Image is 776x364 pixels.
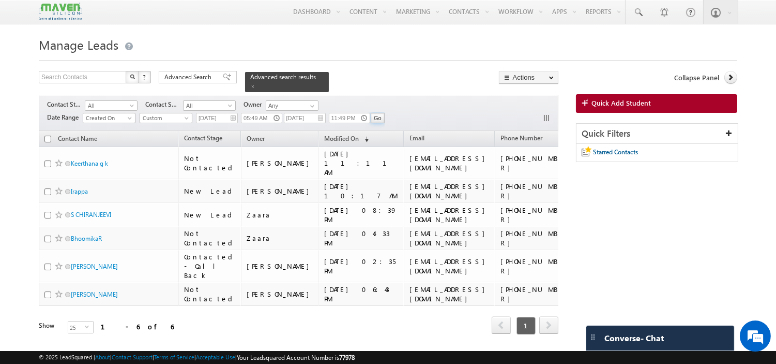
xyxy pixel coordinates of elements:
[85,324,93,329] span: select
[409,134,424,142] span: Email
[539,316,558,334] span: next
[409,206,490,224] div: [EMAIL_ADDRESS][DOMAIN_NAME]
[71,159,108,167] a: Keerthana g k
[47,100,85,109] span: Contact Stage
[324,149,399,177] div: [DATE] 11:11 AM
[516,317,536,334] span: 1
[247,135,265,142] span: Owner
[360,135,369,143] span: (sorted descending)
[500,285,568,303] div: [PHONE_NUMBER]
[112,354,153,360] a: Contact Support
[71,187,88,195] a: Irappa
[250,73,316,81] span: Advanced search results
[184,154,236,172] div: Not Contacted
[85,101,134,110] span: All
[500,134,542,142] span: Phone Number
[184,285,236,303] div: Not Contacted
[539,317,558,334] a: next
[247,261,314,271] div: [PERSON_NAME]
[324,229,399,247] div: [DATE] 04:33 PM
[576,94,737,113] a: Quick Add Student
[143,72,147,81] span: ?
[589,333,597,341] img: carter-drag
[184,186,236,196] div: New Lead
[500,206,568,224] div: [PHONE_NUMBER]
[500,257,568,275] div: [PHONE_NUMBER]
[71,235,102,242] a: BhoomikaR
[409,257,490,275] div: [EMAIL_ADDRESS][DOMAIN_NAME]
[54,54,174,68] div: Chat with us now
[492,316,511,334] span: prev
[140,113,192,123] a: Custom
[184,229,236,247] div: Not Contacted
[500,182,568,200] div: [PHONE_NUMBER]
[237,354,355,361] span: Your Leadsquared Account Number is
[39,3,82,21] img: Custom Logo
[324,182,399,200] div: [DATE] 10:17 AM
[184,134,222,142] span: Contact Stage
[492,317,511,334] a: prev
[499,71,558,84] button: Actions
[179,133,227,146] a: Contact Stage
[324,285,399,303] div: [DATE] 06:43 PM
[371,113,385,123] input: Go
[101,321,174,332] div: 1 - 6 of 6
[500,229,568,247] div: [PHONE_NUMBER]
[324,135,359,142] span: Modified On
[247,289,314,299] div: [PERSON_NAME]
[95,354,110,360] a: About
[674,73,719,82] span: Collapse Panel
[409,285,490,303] div: [EMAIL_ADDRESS][DOMAIN_NAME]
[339,354,355,361] span: 77978
[68,322,85,333] span: 25
[591,98,651,108] span: Quick Add Student
[47,113,83,122] span: Date Range
[409,229,490,247] div: [EMAIL_ADDRESS][DOMAIN_NAME]
[593,148,638,156] span: Starred Contacts
[184,210,236,220] div: New Lead
[409,182,490,200] div: [EMAIL_ADDRESS][DOMAIN_NAME]
[196,354,235,360] a: Acceptable Use
[18,54,43,68] img: d_60004797649_company_0_60004797649
[39,321,59,330] div: Show
[141,285,188,299] em: Start Chat
[39,36,118,53] span: Manage Leads
[139,71,151,83] button: ?
[71,211,111,219] a: S CHIRANJEEVI
[244,100,266,109] span: Owner
[83,113,132,123] span: Created On
[324,206,399,224] div: [DATE] 08:39 PM
[500,154,568,172] div: [PHONE_NUMBER]
[164,72,215,82] span: Advanced Search
[404,133,430,146] a: Email
[140,113,189,123] span: Custom
[319,133,374,146] a: Modified On (sorted descending)
[44,136,51,142] input: Check all records
[495,133,547,146] a: Phone Number
[184,252,236,280] div: Contacted - Call Back
[13,96,189,276] textarea: Type your message and hit 'Enter'
[247,210,314,220] div: Zaara
[305,101,317,111] a: Show All Items
[409,154,490,172] div: [EMAIL_ADDRESS][DOMAIN_NAME]
[71,290,118,298] a: [PERSON_NAME]
[247,186,314,196] div: [PERSON_NAME]
[71,263,118,270] a: [PERSON_NAME]
[576,124,738,144] div: Quick Filters
[154,354,194,360] a: Terms of Service
[604,333,664,343] span: Converse - Chat
[83,113,135,123] a: Created On
[184,101,233,110] span: All
[324,257,399,275] div: [DATE] 02:35 PM
[85,100,138,111] a: All
[183,100,236,111] a: All
[53,133,102,147] a: Contact Name
[130,74,135,79] img: Search
[170,5,194,30] div: Minimize live chat window
[145,100,183,109] span: Contact Source
[247,158,314,168] div: [PERSON_NAME]
[39,353,355,362] span: © 2025 LeadSquared | | | | |
[247,234,314,243] div: Zaara
[266,100,318,111] input: Type to Search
